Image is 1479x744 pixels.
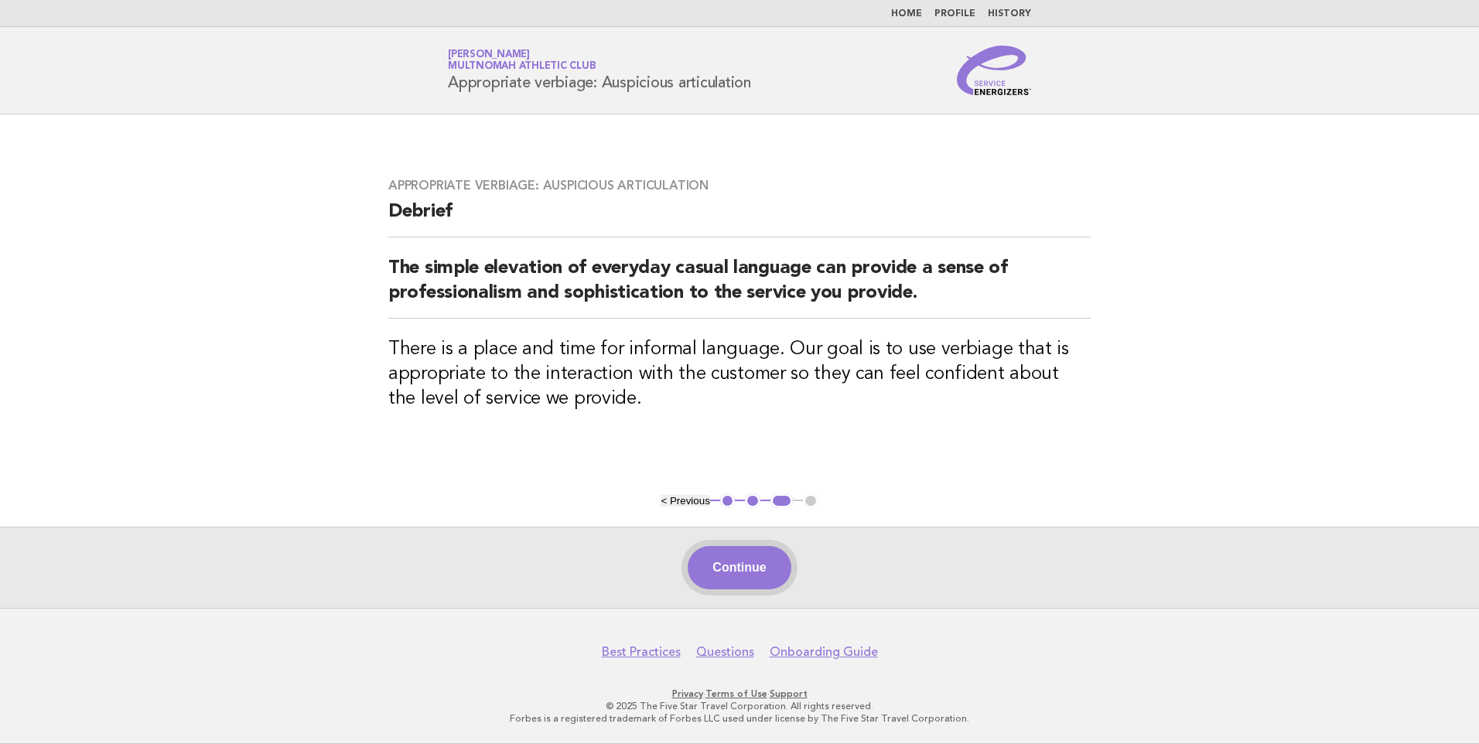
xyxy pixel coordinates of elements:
h2: Debrief [388,200,1091,237]
a: Home [891,9,922,19]
p: © 2025 The Five Star Travel Corporation. All rights reserved. [266,700,1213,712]
button: < Previous [661,495,709,507]
a: History [988,9,1031,19]
a: Onboarding Guide [770,644,878,660]
a: Questions [696,644,754,660]
button: 1 [720,493,736,509]
h2: The simple elevation of everyday casual language can provide a sense of professionalism and sophi... [388,256,1091,319]
p: Forbes is a registered trademark of Forbes LLC used under license by The Five Star Travel Corpora... [266,712,1213,725]
button: Continue [688,546,791,589]
span: Multnomah Athletic Club [448,62,596,72]
h3: Appropriate verbiage: Auspicious articulation [388,178,1091,193]
button: 3 [770,493,793,509]
a: Privacy [672,688,703,699]
h3: There is a place and time for informal language. Our goal is to use verbiage that is appropriate ... [388,337,1091,411]
a: Terms of Use [705,688,767,699]
a: Profile [934,9,975,19]
a: Support [770,688,808,699]
a: Best Practices [602,644,681,660]
button: 2 [745,493,760,509]
h1: Appropriate verbiage: Auspicious articulation [448,50,751,90]
a: [PERSON_NAME]Multnomah Athletic Club [448,49,596,71]
img: Service Energizers [957,46,1031,95]
p: · · [266,688,1213,700]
